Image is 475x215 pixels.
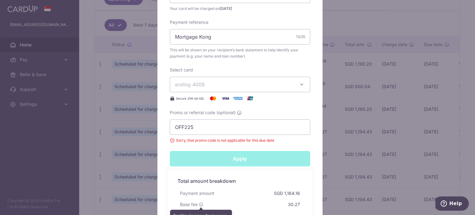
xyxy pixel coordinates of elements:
[170,110,236,116] span: Promo or referral code (optional)
[170,19,208,25] label: Payment reference
[244,95,256,102] img: UnionPay
[232,95,244,102] img: American Express
[170,67,193,73] label: Select card
[219,95,232,102] img: Visa
[170,77,310,92] button: ending 4009
[272,188,302,199] div: SGD 1,164.16
[296,34,305,40] div: 13/35
[170,47,310,59] span: This will be shown on your recipient’s bank statement to help identify your payment (e.g. your na...
[176,96,204,101] span: Secure 256-bit SSL
[220,6,232,11] span: [DATE]
[170,137,310,144] span: Sorry, that promo code is not applicable for this due date
[180,201,198,208] span: Base fee
[170,6,310,12] span: Your card will be charged on
[285,199,302,210] div: 30.27
[435,196,469,212] iframe: Opens a widget where you can find more information
[175,81,205,88] span: ending 4009
[178,188,217,199] div: Payment amount
[178,177,302,185] h5: Total amount breakdown
[207,95,219,102] img: Mastercard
